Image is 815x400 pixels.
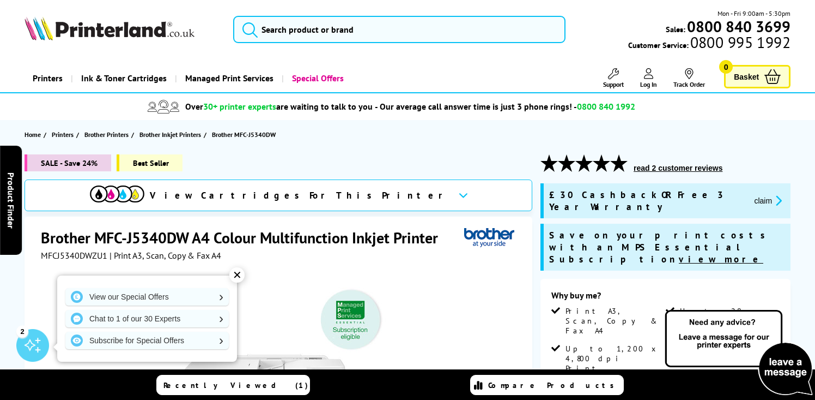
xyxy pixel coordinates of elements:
span: | Print A3, Scan, Copy & Fax A4 [110,250,221,261]
span: View Cartridges For This Printer [150,189,449,201]
a: Recently Viewed (1) [156,375,310,395]
span: Save on your print costs with an MPS Essential Subscription [549,229,770,265]
span: Over are waiting to talk to you [185,101,373,112]
span: Mon - Fri 9:00am - 5:30pm [717,8,790,19]
span: Print A3, Scan, Copy & Fax A4 [565,306,663,336]
a: Printers [25,64,71,92]
a: Subscribe for Special Offers [65,332,229,349]
img: cmyk-icon.svg [90,186,144,202]
a: Support [603,68,624,88]
div: ✕ [229,267,245,283]
a: Brother Printers [84,129,131,140]
a: Compare Products [470,375,624,395]
span: Best Seller [117,154,183,171]
a: Track Order [673,68,705,88]
a: Printerland Logo [25,16,220,43]
img: Printerland Logo [25,16,194,40]
button: read 2 customer reviews [630,163,726,173]
a: View our Special Offers [65,288,229,306]
u: view more [679,253,763,265]
div: 2 [16,325,28,337]
span: 0 [719,60,733,74]
a: Chat to 1 of our 30 Experts [65,310,229,327]
span: Compare Products [488,380,620,390]
span: Ink & Toner Cartridges [81,64,167,92]
a: Printers [52,129,76,140]
a: 0800 840 3699 [685,21,790,32]
a: Brother MFC-J5340DW [212,129,278,140]
a: Ink & Toner Cartridges [71,64,175,92]
span: Sales: [666,24,685,34]
span: Brother Inkjet Printers [139,129,201,140]
input: Search product or brand [233,16,565,43]
span: 30+ printer experts [203,101,276,112]
span: SALE - Save 24% [25,154,111,171]
span: - Our average call answer time is just 3 phone rings! - [375,101,635,112]
img: Open Live Chat window [662,308,815,398]
img: Brother [464,228,514,248]
span: 0800 995 1992 [689,37,790,47]
span: Up to 1,200 x 4,800 dpi Print [565,344,663,373]
a: Basket 0 [724,65,790,88]
h1: Brother MFC-J5340DW A4 Colour Multifunction Inkjet Printer [41,228,449,248]
span: 0800 840 1992 [577,101,635,112]
a: Log In [640,68,657,88]
b: 0800 840 3699 [687,16,790,37]
span: Support [603,80,624,88]
span: Log In [640,80,657,88]
span: Product Finder [5,172,16,228]
span: £30 Cashback OR Free 3 Year Warranty [549,189,745,213]
a: Managed Print Services [175,64,282,92]
span: Recently Viewed (1) [163,380,308,390]
span: Printers [52,129,74,140]
a: Home [25,129,44,140]
span: Brother MFC-J5340DW [212,129,276,140]
span: MFCJ5340DWZU1 [41,250,107,261]
span: Brother Printers [84,129,129,140]
a: Special Offers [282,64,352,92]
div: Why buy me? [551,290,780,306]
span: Up to 28ppm Mono Print [680,306,777,326]
span: Basket [734,69,759,84]
a: Brother Inkjet Printers [139,129,204,140]
span: Customer Service: [628,37,790,50]
button: promo-description [751,194,785,207]
span: Home [25,129,41,140]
